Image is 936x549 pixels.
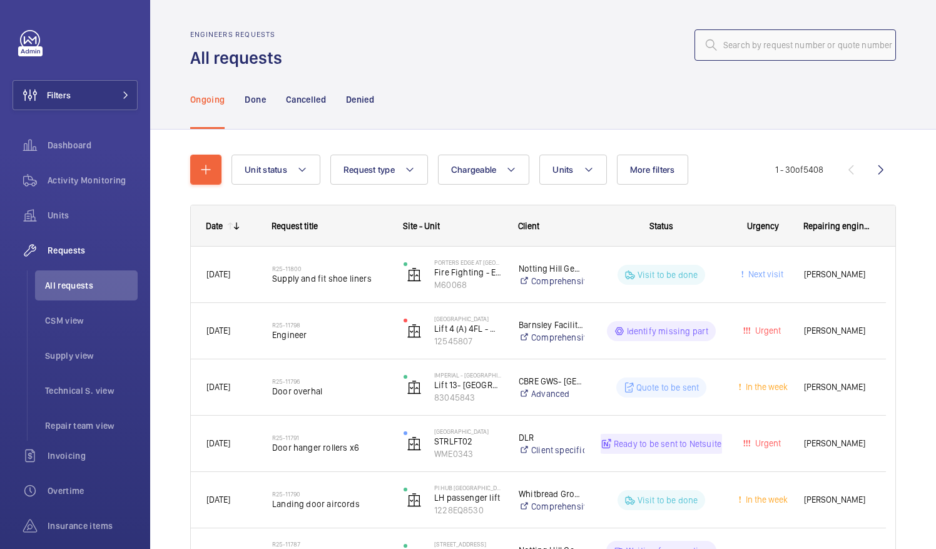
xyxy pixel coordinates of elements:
[434,259,502,266] p: Porters Edge At [GEOGRAPHIC_DATA] 11 Maritime - High Risk Building
[286,93,326,106] p: Cancelled
[13,80,138,110] button: Filters
[434,491,502,504] p: LH passenger lift
[775,165,823,174] span: 1 - 30 5408
[190,46,290,69] h1: All requests
[638,269,698,281] p: Visit to be done
[434,448,502,460] p: WME0343
[804,380,870,394] span: [PERSON_NAME]
[804,324,870,338] span: [PERSON_NAME]
[617,155,688,185] button: More filters
[519,387,584,400] a: Advanced
[45,314,138,327] span: CSM view
[434,391,502,404] p: 83045843
[245,165,287,175] span: Unit status
[48,449,138,462] span: Invoicing
[630,165,675,175] span: More filters
[804,267,870,282] span: [PERSON_NAME]
[48,209,138,222] span: Units
[206,495,230,505] span: [DATE]
[407,493,422,508] img: elevator.svg
[434,266,502,279] p: Fire Fighting - EPL Firefighting Lift Block A
[649,221,673,231] span: Status
[519,262,584,275] p: Notting Hill Genesis
[272,498,387,510] span: Landing door aircords
[206,382,230,392] span: [DATE]
[206,221,223,231] div: Date
[330,155,428,185] button: Request type
[539,155,606,185] button: Units
[272,321,387,329] h2: R25-11798
[48,174,138,187] span: Activity Monitoring
[272,377,387,385] h2: R25-11796
[795,165,803,175] span: of
[434,279,502,291] p: M60068
[804,436,870,451] span: [PERSON_NAME]
[434,435,502,448] p: STRLFT02
[45,419,138,432] span: Repair team view
[434,315,502,322] p: [GEOGRAPHIC_DATA]
[636,381,699,394] p: Quote to be sent
[407,380,422,395] img: elevator.svg
[45,279,138,292] span: All requests
[343,165,395,175] span: Request type
[519,444,584,456] a: Client specific
[518,221,539,231] span: Client
[627,325,709,337] p: Identify missing part
[272,221,318,231] span: Request title
[48,485,138,497] span: Overtime
[434,335,502,347] p: 12545807
[206,326,230,336] span: [DATE]
[803,221,871,231] span: Repairing engineer
[272,490,387,498] h2: R25-11790
[519,375,584,387] p: CBRE GWS- [GEOGRAPHIC_DATA] ([GEOGRAPHIC_DATA])
[434,322,502,335] p: Lift 4 (A) 4FL - Maternity A
[747,221,779,231] span: Urgency
[614,438,721,450] p: Ready to be sent to Netsuite
[272,385,387,398] span: Door overhal
[451,165,497,175] span: Chargeable
[434,484,502,491] p: PI Hub [GEOGRAPHIC_DATA], [GEOGRAPHIC_DATA]
[434,504,502,516] p: 1228EQ8530
[746,269,783,279] span: Next visit
[434,379,502,391] p: Lift 13- [GEOGRAPHIC_DATA] Block (Passenger)
[753,438,781,448] span: Urgent
[407,324,422,339] img: elevator.svg
[434,540,502,548] p: [STREET_ADDRESS]
[47,89,71,101] span: Filters
[519,275,584,287] a: Comprehensive
[519,319,584,331] p: Barnsley Facilities Services- [GEOGRAPHIC_DATA]
[434,371,502,379] p: Imperial - [GEOGRAPHIC_DATA]
[743,495,788,505] span: In the week
[753,326,781,336] span: Urgent
[407,267,422,282] img: elevator.svg
[519,431,584,444] p: DLR
[231,155,320,185] button: Unit status
[272,272,387,285] span: Supply and fit shoe liners
[694,29,896,61] input: Search by request number or quote number
[346,93,374,106] p: Denied
[743,382,788,392] span: In the week
[48,244,138,257] span: Requests
[206,269,230,279] span: [DATE]
[45,384,138,397] span: Technical S. view
[272,265,387,272] h2: R25-11800
[434,428,502,435] p: [GEOGRAPHIC_DATA]
[519,500,584,513] a: Comprehensive
[190,93,225,106] p: Ongoing
[45,349,138,362] span: Supply view
[245,93,265,106] p: Done
[272,329,387,341] span: Engineer
[272,540,387,548] h2: R25-11787
[272,434,387,441] h2: R25-11791
[438,155,530,185] button: Chargeable
[638,494,698,506] p: Visit to be done
[552,165,573,175] span: Units
[519,331,584,344] a: Comprehensive
[519,488,584,500] p: Whitbread Group PLC
[272,441,387,454] span: Door hanger rollers x6
[403,221,440,231] span: Site - Unit
[190,30,290,39] h2: Engineers requests
[407,436,422,451] img: elevator.svg
[48,520,138,532] span: Insurance items
[48,139,138,151] span: Dashboard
